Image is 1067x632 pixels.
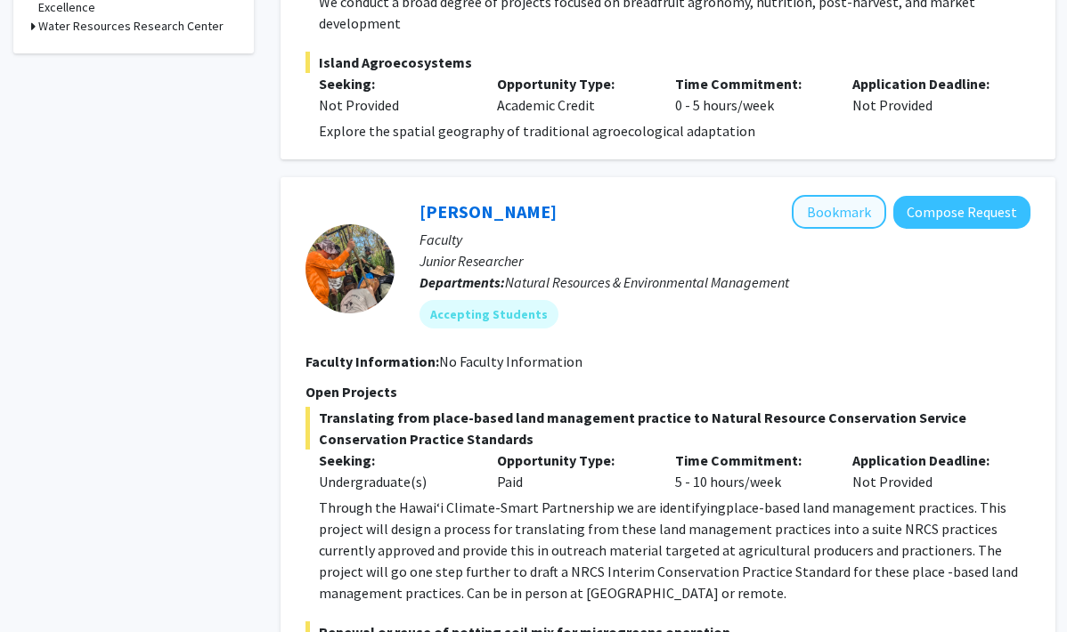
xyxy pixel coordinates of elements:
[439,352,582,370] span: No Faculty Information
[305,381,1030,402] p: Open Projects
[792,195,886,229] button: Add Linden Schneider to Bookmarks
[419,250,1030,271] p: Junior Researcher
[319,73,470,94] p: Seeking:
[497,450,648,471] p: Opportunity Type:
[319,471,470,492] div: Undergraduate(s)
[662,450,840,492] div: 5 - 10 hours/week
[38,17,224,36] h3: Water Resources Research Center
[675,450,827,471] p: Time Commitment:
[484,450,662,492] div: Paid
[852,73,1004,94] p: Application Deadline:
[319,94,470,116] div: Not Provided
[305,352,439,370] b: Faculty Information:
[319,120,1030,142] p: Explore the spatial geography of traditional agroecological adaptation
[893,196,1030,229] button: Compose Request to Linden Schneider
[319,497,1030,604] p: Through the Hawaiʻi Climate-Smart Partnership we are identifying
[305,52,1030,73] span: Island Agroecosystems
[419,300,558,328] mat-chip: Accepting Students
[419,273,505,291] b: Departments:
[419,200,557,223] a: [PERSON_NAME]
[319,498,1018,602] span: place-based land management practices. This project will design a process for translating from th...
[852,450,1004,471] p: Application Deadline:
[305,407,1030,450] span: Translating from place-based land management practice to Natural Resource Conservation Service Co...
[13,552,76,619] iframe: Chat
[505,273,789,291] span: Natural Resources & Environmental Management
[419,229,1030,250] p: Faculty
[497,73,648,94] p: Opportunity Type:
[839,73,1017,116] div: Not Provided
[675,73,827,94] p: Time Commitment:
[319,450,470,471] p: Seeking:
[662,73,840,116] div: 0 - 5 hours/week
[839,450,1017,492] div: Not Provided
[484,73,662,116] div: Academic Credit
